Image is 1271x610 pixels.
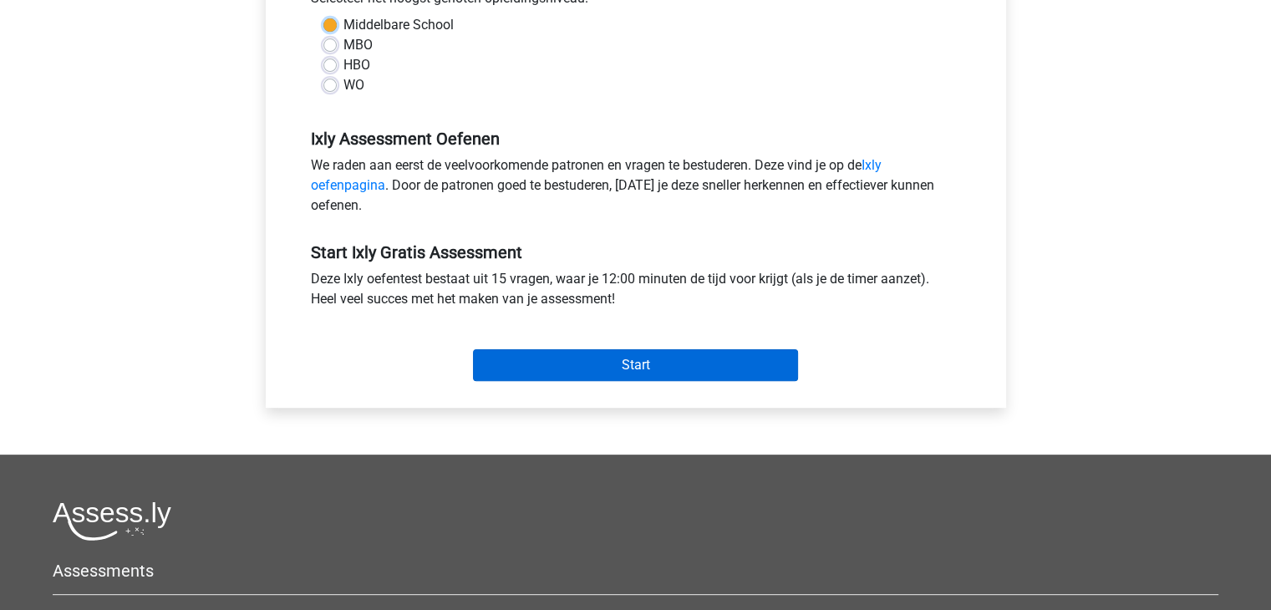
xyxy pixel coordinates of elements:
[311,129,961,149] h5: Ixly Assessment Oefenen
[53,561,1218,581] h5: Assessments
[53,501,171,541] img: Assessly logo
[343,75,364,95] label: WO
[473,349,798,381] input: Start
[298,155,974,222] div: We raden aan eerst de veelvoorkomende patronen en vragen te bestuderen. Deze vind je op de . Door...
[343,55,370,75] label: HBO
[343,15,454,35] label: Middelbare School
[311,242,961,262] h5: Start Ixly Gratis Assessment
[343,35,373,55] label: MBO
[298,269,974,316] div: Deze Ixly oefentest bestaat uit 15 vragen, waar je 12:00 minuten de tijd voor krijgt (als je de t...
